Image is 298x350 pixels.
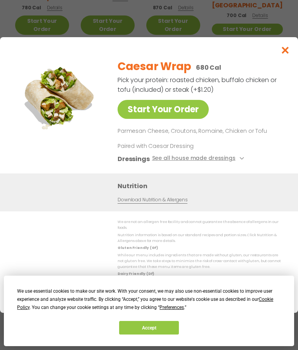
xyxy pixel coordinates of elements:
[118,272,154,276] strong: Dairy Friendly (DF)
[4,276,294,346] div: Cookie Consent Prompt
[119,321,179,335] button: Accept
[118,154,150,164] h3: Dressings
[118,196,187,204] a: Download Nutrition & Allergens
[16,53,104,141] img: Featured product photo for Caesar Wrap
[118,100,209,119] a: Start Your Order
[196,63,221,72] p: 680 Cal
[118,232,282,244] p: Nutrition information is based on our standard recipes and portion sizes. Click Nutrition & Aller...
[273,37,298,63] button: Close modal
[118,127,283,136] p: Parmesan Cheese, Croutons, Romaine, Chicken or Tofu
[159,305,184,310] span: Preferences
[152,154,246,164] button: See all house made dressings
[118,142,261,150] p: Paired with Caesar Dressing
[118,75,283,94] p: Pick your protein: roasted chicken, buffalo chicken or tofu (included) or steak (+$1.20)
[118,219,282,231] p: We are not an allergen free facility and cannot guarantee the absence of allergens in our foods.
[118,181,286,191] h3: Nutrition
[118,252,282,270] p: While our menu includes ingredients that are made without gluten, our restaurants are not gluten ...
[17,287,281,312] div: We use essential cookies to make our site work. With your consent, we may also use non-essential ...
[118,245,158,250] strong: Gluten Friendly (GF)
[118,58,191,75] h2: Caesar Wrap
